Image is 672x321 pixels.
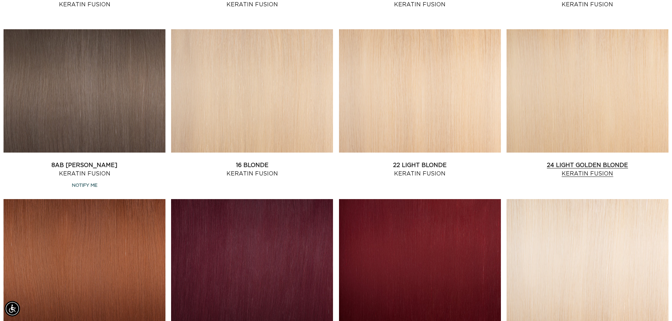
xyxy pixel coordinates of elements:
a: 24 Light Golden Blonde Keratin Fusion [507,161,668,178]
a: 8AB [PERSON_NAME] Keratin Fusion [4,161,165,178]
a: 16 Blonde Keratin Fusion [171,161,333,178]
a: 22 Light Blonde Keratin Fusion [339,161,501,178]
div: Accessibility Menu [5,301,20,316]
